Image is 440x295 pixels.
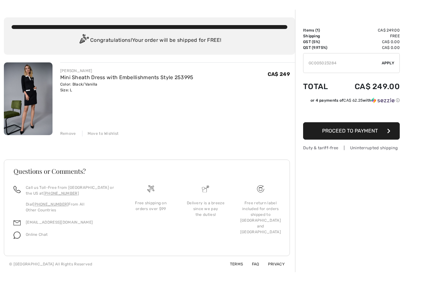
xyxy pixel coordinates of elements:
[238,200,283,235] div: Free return label included for orders shipped to [GEOGRAPHIC_DATA] and [GEOGRAPHIC_DATA]
[60,81,194,93] div: Color: Black/Vanilla Size: L
[26,185,116,196] p: Call us Toll-Free from [GEOGRAPHIC_DATA] or the US at
[268,71,290,77] span: CA$ 249
[303,45,338,51] td: QST (9.975%)
[317,28,319,32] span: 1
[26,201,116,213] p: Dial From All Other Countries
[303,39,338,45] td: GST (5%)
[33,202,68,207] a: [PHONE_NUMBER]
[260,262,285,266] a: Privacy
[147,185,154,192] img: Free shipping on orders over $99
[43,191,79,196] a: [PHONE_NUMBER]
[202,185,209,192] img: Delivery is a breeze since we pay the duties!
[14,168,280,174] h3: Questions or Comments?
[257,185,264,192] img: Free shipping on orders over $99
[303,106,400,120] iframe: PayPal-paypal
[303,76,338,97] td: Total
[338,27,400,33] td: CA$ 249.00
[322,128,378,134] span: Proceed to Payment
[129,200,173,212] div: Free shipping on orders over $99
[311,97,400,103] div: or 4 payments of with
[14,219,21,226] img: email
[382,60,395,66] span: Apply
[77,34,90,47] img: Congratulation2.svg
[60,131,76,136] div: Remove
[26,232,48,237] span: Online Chat
[244,262,259,266] a: FAQ
[303,33,338,39] td: Shipping
[338,76,400,97] td: CA$ 249.00
[371,97,395,103] img: Sezzle
[303,53,382,73] input: Promo code
[14,186,21,193] img: call
[303,122,400,140] button: Proceed to Payment
[60,68,194,74] div: [PERSON_NAME]
[338,33,400,39] td: Free
[14,232,21,239] img: chat
[82,131,119,136] div: Move to Wishlist
[12,34,287,47] div: Congratulations! Your order will be shipped for FREE!
[303,97,400,106] div: or 4 payments ofCA$ 62.25withSezzle Click to learn more about Sezzle
[303,145,400,151] div: Duty & tariff-free | Uninterrupted shipping
[183,200,228,217] div: Delivery is a breeze since we pay the duties!
[26,220,93,225] a: [EMAIL_ADDRESS][DOMAIN_NAME]
[60,74,194,80] a: Mini Sheath Dress with Embellishments Style 253995
[4,62,53,135] img: Mini Sheath Dress with Embellishments Style 253995
[338,39,400,45] td: CA$ 0.00
[338,45,400,51] td: CA$ 0.00
[222,262,243,266] a: Terms
[303,27,338,33] td: Items ( )
[343,98,363,103] span: CA$ 62.25
[9,261,92,267] div: © [GEOGRAPHIC_DATA] All Rights Reserved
